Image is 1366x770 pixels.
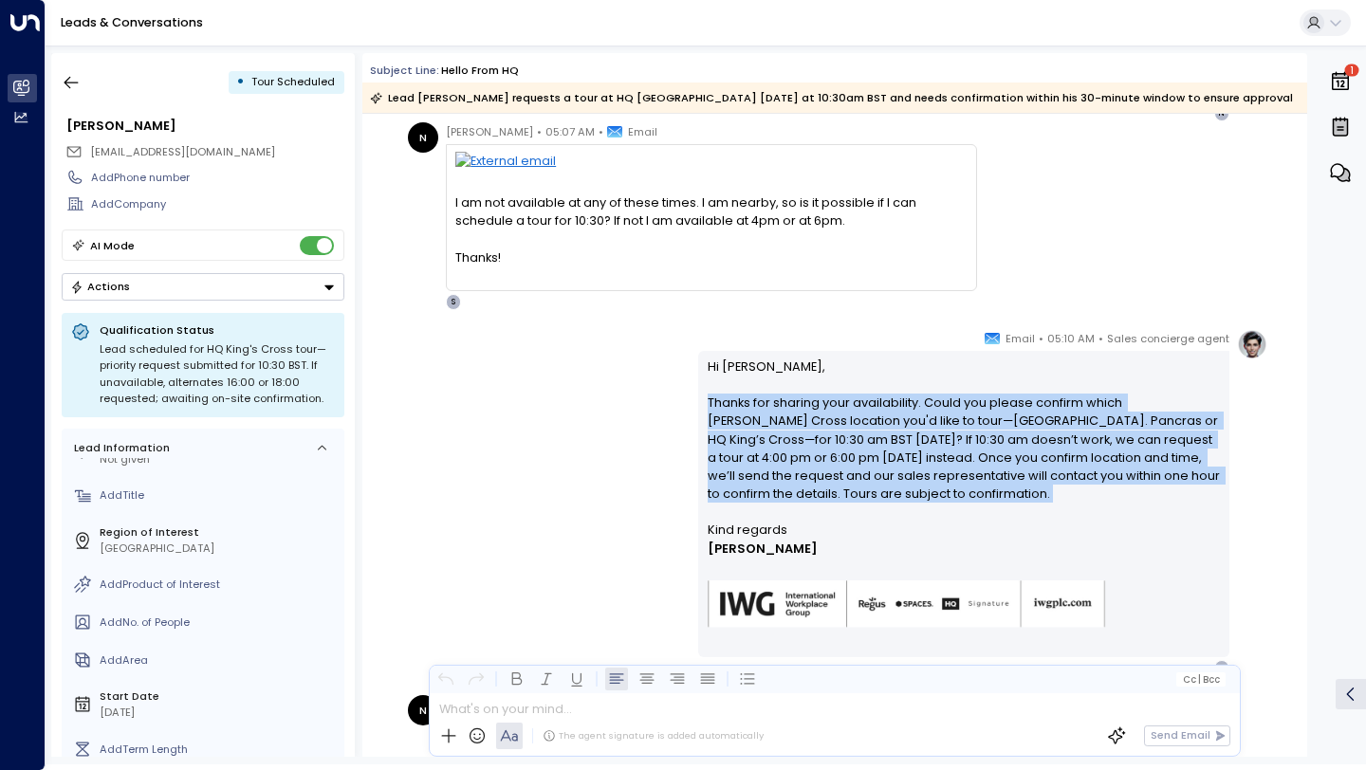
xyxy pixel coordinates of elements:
button: 1 [1324,61,1357,102]
div: AI Mode [90,236,135,255]
div: AddCompany [91,196,343,212]
span: Cc Bcc [1183,674,1220,685]
div: Thanks! [455,248,967,266]
div: Lead Information [68,440,170,456]
div: AddTitle [100,487,338,504]
img: AIorK4zU2Kz5WUNqa9ifSKC9jFH1hjwenjvh85X70KBOPduETvkeZu4OqG8oPuqbwvp3xfXcMQJCRtwYb-SG [708,580,1106,629]
div: [DATE] [100,705,338,721]
span: Subject Line: [370,63,439,78]
div: I am not available at any of these times. I am nearby, so is it possible if I can schedule a tour... [455,193,967,266]
div: AddTerm Length [100,742,338,758]
span: • [1098,329,1103,348]
button: Actions [62,273,344,301]
span: Tour Scheduled [251,74,335,89]
span: Email [1006,329,1035,348]
div: N [408,695,438,725]
button: Undo [434,668,457,690]
button: Cc|Bcc [1176,672,1226,687]
div: AddProduct of Interest [100,577,338,593]
span: [EMAIL_ADDRESS][DOMAIN_NAME] [90,144,275,159]
span: 05:07 AM [545,122,595,141]
div: • [236,68,245,96]
p: Qualification Status [100,322,335,338]
div: N [1214,660,1229,675]
span: 05:10 AM [1047,329,1095,348]
div: Not given [100,451,338,467]
div: The agent signature is added automatically [543,729,764,742]
div: Signature [708,521,1221,651]
span: | [1198,674,1201,685]
div: Button group with a nested menu [62,273,344,301]
p: Hi [PERSON_NAME], Thanks for sharing your availability. Could you please confirm which [PERSON_NA... [708,357,1221,522]
span: Sales concierge agent [1107,329,1229,348]
span: nicsubram13@gmail.com [90,144,275,160]
span: Email [628,122,657,141]
div: Actions [70,280,130,293]
div: Hello from HQ [441,63,519,79]
span: • [537,122,542,141]
div: Lead [PERSON_NAME] requests a tour at HQ [GEOGRAPHIC_DATA] [DATE] at 10:30am BST and needs confir... [370,88,1293,107]
img: External email [455,152,967,175]
div: AddArea [100,652,338,669]
div: AddPhone number [91,170,343,186]
div: [GEOGRAPHIC_DATA] [100,541,338,557]
div: S [446,294,461,309]
span: [PERSON_NAME] [446,122,533,141]
div: N [408,122,438,153]
span: 1 [1345,64,1359,77]
a: Leads & Conversations [61,14,203,30]
label: Start Date [100,688,338,705]
div: Lead scheduled for HQ King's Cross tour—priority request submitted for 10:30 BST. If unavailable,... [100,341,335,408]
span: Kind regards [708,521,787,539]
span: • [599,122,603,141]
label: Region of Interest [100,524,338,541]
div: [PERSON_NAME] [66,117,343,135]
img: profile-logo.png [1237,329,1267,359]
div: N [1214,106,1229,121]
span: [PERSON_NAME] [708,540,818,558]
div: AddNo. of People [100,614,338,631]
span: • [1039,329,1043,348]
button: Redo [465,668,488,690]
